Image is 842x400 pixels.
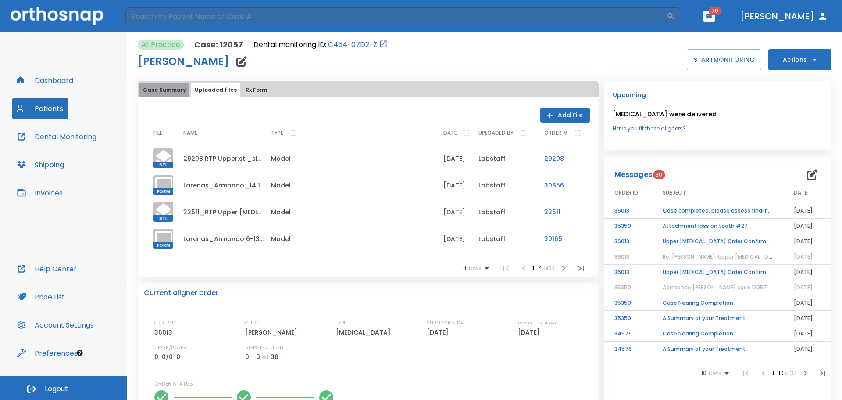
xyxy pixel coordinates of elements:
button: [PERSON_NAME] [737,8,831,24]
a: Preferences [12,342,83,364]
span: of 37 [785,369,796,377]
button: Add File [540,108,590,123]
td: 35350 [604,311,652,326]
td: Labstaff [471,225,537,252]
button: Case Summary [139,83,189,97]
td: 30165 [537,225,590,252]
p: ORDER ID [154,319,175,327]
button: Actions [768,49,831,70]
p: [MEDICAL_DATA] [336,327,394,338]
h1: [PERSON_NAME] [138,56,229,67]
td: A Summary of your Treatment [652,342,783,357]
span: of 32 [543,264,555,272]
td: [DATE] [783,219,831,234]
p: OFFICE [245,319,261,327]
p: [MEDICAL_DATA] were delivered [613,109,823,119]
button: STARTMONITORING [687,49,761,70]
td: 36013 [604,265,652,280]
span: DATE [794,189,807,197]
td: [DATE] [783,342,831,357]
p: Messages [614,169,652,180]
button: Help Center [12,258,82,279]
span: ORDER ID [614,189,638,197]
td: 32511_RTP Upper [MEDICAL_DATA].stl_simplified.stl [176,198,264,225]
a: C454-07D2-Z [328,40,377,50]
td: Upper [MEDICAL_DATA] Order Confirmation N36013 [652,234,783,249]
input: Search by Patient Name or Case # [125,7,667,25]
div: Open patient in dental monitoring portal [253,40,388,50]
button: Dashboard [12,70,78,91]
span: FORM [153,188,173,195]
td: Upper [MEDICAL_DATA] Order Confirmation N36013 [652,265,783,280]
span: rows [467,265,482,271]
span: FILE [153,130,162,136]
td: 35350 [604,219,652,234]
span: 30 [653,170,665,179]
button: Account Settings [12,314,99,335]
p: 0-0/0-0 [154,352,183,362]
span: 1 - 4 [532,264,543,272]
p: [DATE] [518,327,543,338]
span: STL [153,162,173,168]
td: Labstaff [471,145,537,172]
p: 0 - 0 [245,352,260,362]
span: [DATE] [794,284,813,291]
button: Price List [12,286,70,307]
span: STL [153,215,173,222]
span: 1 - 10 [772,369,785,377]
p: [PERSON_NAME] [245,327,300,338]
td: [DATE] [783,265,831,280]
td: Model [264,172,436,198]
span: 70 [709,7,721,15]
span: 4 [463,265,467,271]
span: 35350 [614,284,631,291]
button: Rx Form [242,83,271,97]
td: Labstaff [471,172,537,198]
td: Larenas_Armondo_14 18.form [176,172,264,198]
span: 10 [701,370,706,376]
a: Patients [12,98,68,119]
td: Labstaff [471,198,537,225]
a: Have you fit these aligners? [613,125,823,133]
td: 30856 [537,172,590,198]
span: 36013 [614,253,629,260]
button: Uploaded files [191,83,240,97]
td: [DATE] [783,311,831,326]
td: [DATE] [436,145,471,172]
td: [DATE] [783,234,831,249]
button: Dental Monitoring [12,126,102,147]
p: SUBMISSION DATE [427,319,468,327]
a: Invoices [12,182,68,203]
td: Attachment loss on tooth #27 [652,219,783,234]
p: DATE [443,128,457,138]
p: At Practice [141,40,180,50]
div: tabs [139,83,597,97]
td: [DATE] [436,172,471,198]
p: UPPER/LOWER [154,344,186,352]
button: Shipping [12,154,69,175]
td: [DATE] [436,225,471,252]
p: of [262,352,269,362]
span: Aarmondo [PERSON_NAME] case 12057 [663,284,767,291]
td: A Summary of your Treatment [652,311,783,326]
p: TYPE [336,319,346,327]
td: [DATE] [783,326,831,342]
td: 34576 [604,326,652,342]
span: FORM [153,242,173,249]
td: Model [264,198,436,225]
span: SUBJECT [663,189,686,197]
span: Logout [45,384,68,394]
p: ESTIMATED SHIP DATE [518,319,559,327]
img: Orthosnap [11,7,103,25]
td: 29208 RTP Upper.stl_simplified.stl [176,145,264,172]
p: Upcoming [613,90,823,100]
p: [DATE] [427,327,452,338]
p: Current aligner order [144,288,218,298]
td: 36013 [604,203,652,219]
p: 38 [271,352,278,362]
